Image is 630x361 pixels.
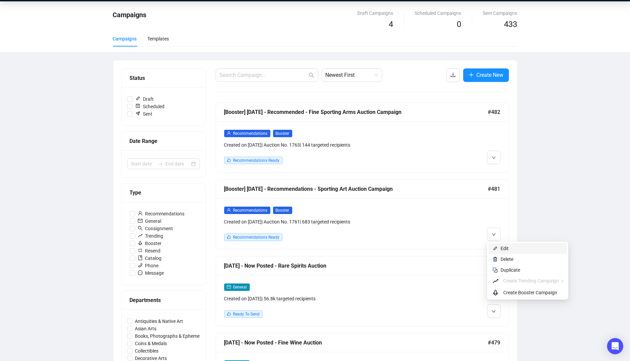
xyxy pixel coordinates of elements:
[113,35,137,42] div: Campaigns
[227,312,231,316] span: like
[132,318,186,325] span: Antiquities & Native Art
[138,226,143,231] span: search
[477,71,504,79] span: Create New
[273,130,292,137] span: Booster
[138,263,143,268] span: phone
[138,218,143,223] span: mail
[227,131,231,135] span: user
[233,131,268,136] span: Recommendations
[130,74,197,82] div: Status
[233,312,260,317] span: Ready To Send
[492,289,501,297] span: rocket
[233,208,268,213] span: Recommendations
[492,309,496,313] span: down
[220,71,307,79] input: Search Campaign...
[389,20,393,29] span: 4
[135,247,163,254] span: Resend
[135,225,176,232] span: Consignment
[138,270,143,275] span: message
[135,240,164,247] span: Booster
[135,262,161,269] span: Phone
[216,256,509,326] a: [DATE] - Now Posted - Rare Spirits Auction#480mailGeneralCreated on [DATE]| 56.8k targeted recipi...
[501,257,513,262] span: Delete
[148,35,169,42] div: Templates
[132,332,207,340] span: Books, Photographs & Ephemera
[135,254,164,262] span: Catalog
[492,257,498,262] img: svg+xml;base64,PHN2ZyB4bWxucz0iaHR0cDovL3d3dy53My5vcmcvMjAwMC9zdmciIHhtbG5zOnhsaW5rPSJodHRwOi8vd3...
[488,338,501,347] span: #479
[457,20,461,29] span: 0
[135,217,164,225] span: General
[233,235,280,240] span: Recommendations Ready
[463,68,509,82] button: Create New
[492,267,498,273] img: svg+xml;base64,PHN2ZyB4bWxucz0iaHR0cDovL3d3dy53My5vcmcvMjAwMC9zdmciIHdpZHRoPSIyNCIgaGVpZ2h0PSIyNC...
[166,160,190,168] input: End date
[488,108,501,116] span: #482
[227,158,231,162] span: like
[488,185,501,193] span: #481
[135,210,187,217] span: Recommendations
[483,9,517,17] div: Sent Campaigns
[224,262,488,270] div: [DATE] - Now Posted - Rare Spirits Auction
[273,207,292,214] span: Booster
[560,279,564,283] span: right
[504,20,517,29] span: 433
[130,137,197,145] div: Date Range
[132,325,159,332] span: Asian Arts
[227,208,231,212] span: user
[469,72,474,78] span: plus
[135,232,166,240] span: Trending
[131,160,155,168] input: Start date
[224,185,488,193] div: [Booster] [DATE] - Recommendations - Sporting Art Auction Campaign
[607,338,623,354] div: Open Intercom Messenger
[132,110,155,118] span: Sent
[358,9,393,17] div: Draft Campaigns
[501,267,520,273] span: Duplicate
[233,158,280,163] span: Recommendations Ready
[503,290,557,295] span: Create Booster Campaign
[503,278,559,283] span: Create Trending Campaign
[138,255,143,260] span: book
[138,248,143,253] span: retweet
[132,340,170,347] span: Coins & Medals
[415,9,461,17] div: Scheduled Campaigns
[138,211,143,216] span: user
[233,285,247,290] span: General
[326,69,378,82] span: Newest First
[501,246,509,251] span: Edit
[224,108,488,116] div: [Booster] [DATE] - Recommended - Fine Sporting Arms Auction Campaign
[158,161,163,167] span: swap-right
[450,72,456,78] span: download
[130,296,197,304] div: Departments
[492,233,496,237] span: down
[132,347,161,355] span: Collectibles
[138,241,143,245] span: rocket
[492,246,498,251] img: svg+xml;base64,PHN2ZyB4bWxucz0iaHR0cDovL3d3dy53My5vcmcvMjAwMC9zdmciIHhtbG5zOnhsaW5rPSJodHRwOi8vd3...
[224,141,430,149] div: Created on [DATE] | Auction No. 1763 | 144 targeted recipients
[135,269,167,277] span: Message
[492,277,501,285] span: rise
[113,11,147,19] span: Campaigns
[227,235,231,239] span: like
[216,179,509,249] a: [Booster] [DATE] - Recommendations - Sporting Art Auction Campaign#481userRecommendationsBoosterC...
[130,188,197,197] div: Type
[138,233,143,238] span: rise
[224,338,488,347] div: [DATE] - Now Posted - Fine Wine Auction
[216,102,509,173] a: [Booster] [DATE] - Recommended - Fine Sporting Arms Auction Campaign#482userRecommendationsBooste...
[132,95,157,103] span: Draft
[224,295,430,302] div: Created on [DATE] | 56.8k targeted recipients
[224,218,430,225] div: Created on [DATE] | Auction No. 1761 | 683 targeted recipients
[492,156,496,160] span: down
[227,285,231,289] span: mail
[132,103,168,110] span: Scheduled
[309,72,314,78] span: search
[158,161,163,167] span: to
